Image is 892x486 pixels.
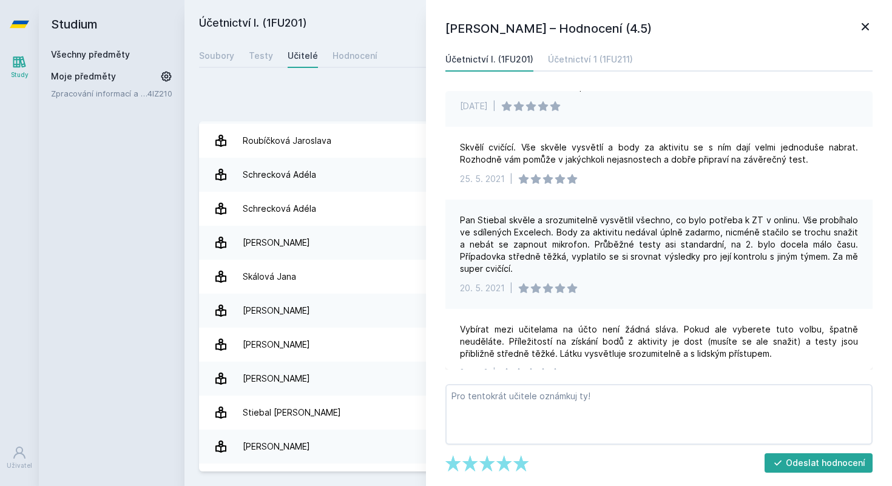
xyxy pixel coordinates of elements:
[460,214,858,275] div: Pan Stiebal skvěle a srozumitelně vysvětlil všechno, co bylo potřeba k ZT v onlinu. Vše probíhalo...
[243,332,310,357] div: [PERSON_NAME]
[243,163,316,187] div: Schrecková Adéla
[243,400,341,425] div: Stiebal [PERSON_NAME]
[243,366,310,391] div: [PERSON_NAME]
[493,367,496,379] div: |
[199,50,234,62] div: Soubory
[249,50,273,62] div: Testy
[243,299,310,323] div: [PERSON_NAME]
[199,396,877,430] a: Stiebal [PERSON_NAME] 13 hodnocení 4.5
[243,197,316,221] div: Schrecková Adéla
[11,70,29,79] div: Study
[199,328,877,362] a: [PERSON_NAME] 10 hodnocení 4.6
[243,434,310,459] div: [PERSON_NAME]
[249,44,273,68] a: Testy
[333,50,377,62] div: Hodnocení
[199,15,742,34] h2: Účetnictví I. (1FU201)
[333,44,377,68] a: Hodnocení
[199,192,877,226] a: Schrecková Adéla 1 hodnocení 5.0
[243,265,296,289] div: Skálová Jana
[243,231,310,255] div: [PERSON_NAME]
[460,141,858,166] div: Skvělí cvičící. Vše skvěle vysvětlí a body za aktivitu se s ním dají velmi jednoduše nabrat. Rozh...
[147,89,172,98] a: 4IZ210
[199,158,877,192] a: Schrecková Adéla 1 hodnocení 5.0
[199,226,877,260] a: [PERSON_NAME] 4 hodnocení 3.8
[2,49,36,86] a: Study
[288,50,318,62] div: Učitelé
[460,367,488,379] div: [DATE]
[2,439,36,476] a: Uživatel
[460,282,505,294] div: 20. 5. 2021
[460,323,858,360] div: Vybírat mezi učitelama na účto není žádná sláva. Pokud ale vyberete tuto volbu, špatně neuděláte....
[7,461,32,470] div: Uživatel
[243,129,331,153] div: Roubíčková Jaroslava
[460,173,505,185] div: 25. 5. 2021
[510,173,513,185] div: |
[765,453,873,473] button: Odeslat hodnocení
[199,124,877,158] a: Roubíčková Jaroslava 26 hodnocení 3.9
[51,87,147,100] a: Zpracování informací a znalostí
[199,294,877,328] a: [PERSON_NAME] 3 hodnocení 4.7
[493,100,496,112] div: |
[460,100,488,112] div: [DATE]
[199,362,877,396] a: [PERSON_NAME] 1 hodnocení 3.0
[51,70,116,83] span: Moje předměty
[51,49,130,59] a: Všechny předměty
[510,282,513,294] div: |
[288,44,318,68] a: Učitelé
[199,260,877,294] a: Skálová Jana 16 hodnocení 4.6
[199,44,234,68] a: Soubory
[199,430,877,464] a: [PERSON_NAME] 8 hodnocení 3.9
